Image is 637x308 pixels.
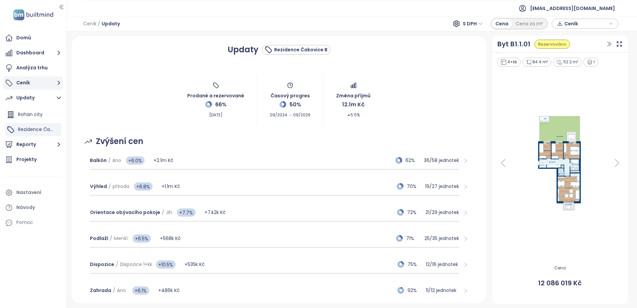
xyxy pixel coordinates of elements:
[424,157,459,164] p: 36 / 58 jednotek
[112,157,121,164] span: Ano
[132,286,149,295] span: +6.1%
[496,278,624,288] span: 12 086 019 Kč
[463,19,483,29] span: S DPH
[3,138,63,151] button: Reporty
[162,209,164,216] span: /
[463,184,468,189] span: right
[564,19,607,29] span: Ceník
[83,18,97,30] span: Ceník
[5,123,61,136] div: Rezidence Čakovice B
[274,46,327,53] div: Rezidence Čakovice B
[405,157,420,164] span: 62%
[205,209,226,216] span: +742k Kč
[3,216,63,229] div: Pomoc
[336,89,370,99] span: Změna příjmů
[270,109,311,118] span: 09/2024 → 09/2026
[134,182,153,191] span: +6.8%
[90,209,160,216] span: Orientace obývacího pokoje
[406,235,421,242] span: 71%
[16,34,31,42] div: Domů
[16,94,35,102] div: Updaty
[5,108,61,121] div: Rohan city
[126,156,145,165] span: +6.0%
[492,19,512,28] div: Cena
[347,113,350,117] span: caret-up
[18,126,69,133] span: Rezidence Čakovice B
[530,0,615,16] span: [EMAIL_ADDRESS][DOMAIN_NAME]
[177,208,196,217] span: +7.7%
[116,261,118,268] span: /
[114,235,128,242] span: Menší
[407,287,422,294] span: 92%
[555,19,615,29] div: button
[342,100,364,109] span: 12.1m Kč
[109,183,111,190] span: /
[162,183,180,190] span: +1.1m Kč
[96,135,143,148] span: Zvýšení cen
[3,61,63,75] a: Analýza trhu
[160,235,181,242] span: +568k Kč
[407,183,421,190] span: 70%
[98,18,100,30] span: /
[16,188,41,197] div: Nastavení
[534,40,570,49] div: Rezervováno
[3,201,63,214] a: Návody
[228,44,259,56] h1: Updaty
[463,288,468,293] span: right
[215,100,227,109] span: 66%
[185,261,205,268] span: +535k Kč
[90,235,108,242] span: Podlaží
[113,183,129,190] span: příroda
[425,209,459,216] p: 21 / 29 jednotek
[154,157,173,164] span: +2.1m Kč
[426,261,459,268] p: 12 / 16 jednotek
[120,261,152,268] span: Dispozice 1+kk
[497,39,530,49] a: Byt B1.1.01
[3,91,63,105] button: Updaty
[497,58,521,67] div: 4+kk
[166,209,172,216] span: Jih
[16,64,48,72] div: Analýza trhu
[424,235,459,242] p: 25 / 35 jednotek
[110,235,112,242] span: /
[522,58,552,67] div: 84.4 m²
[3,31,63,45] a: Domů
[108,157,111,164] span: /
[463,210,468,215] span: right
[407,261,422,268] span: 75%
[553,58,582,67] div: 52.2 m²
[3,76,63,90] button: Ceník
[530,113,590,213] img: Floor plan
[16,218,33,227] div: Pomoc
[583,58,599,67] div: 1
[16,203,35,212] div: Návody
[187,89,244,99] span: Prodané a rezervované
[133,234,151,243] span: +6.5%
[90,287,111,294] span: Zahrada
[3,186,63,199] a: Nastavení
[3,153,63,166] a: Projekty
[90,261,114,268] span: Dispozice
[426,287,459,294] p: 11 / 12 jednotek
[290,100,301,109] span: 50%
[463,158,468,163] span: right
[407,209,422,216] span: 72%
[3,46,63,60] button: Dashboard
[496,265,624,271] span: Cena
[271,89,310,99] span: Časový progres
[209,109,223,118] span: [DATE]
[11,8,55,22] img: logo
[158,287,180,294] span: +486k Kč
[156,260,176,269] span: +10.5%
[113,287,115,294] span: /
[347,109,360,118] span: 5.5%
[18,111,43,118] span: Rohan city
[90,157,107,164] span: Balkón
[463,236,468,241] span: right
[16,155,37,164] div: Projekty
[512,19,547,28] div: Cena za m²
[117,287,126,294] span: Ano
